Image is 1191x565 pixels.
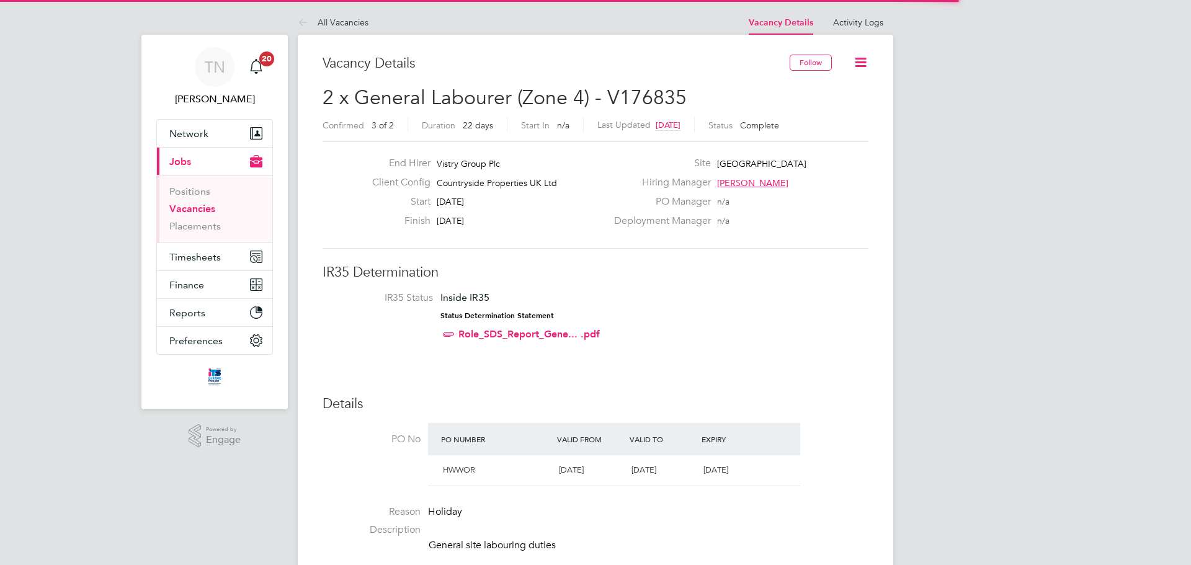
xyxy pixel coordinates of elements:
[157,120,272,147] button: Network
[335,291,433,305] label: IR35 Status
[428,505,462,518] span: Holiday
[169,279,204,291] span: Finance
[440,311,554,320] strong: Status Determination Statement
[790,55,832,71] button: Follow
[169,185,210,197] a: Positions
[443,465,475,475] span: HWWOR
[362,195,430,208] label: Start
[169,307,205,319] span: Reports
[717,215,729,226] span: n/a
[169,156,191,167] span: Jobs
[717,158,806,169] span: [GEOGRAPHIC_DATA]
[437,215,464,226] span: [DATE]
[554,428,627,450] div: Valid From
[557,120,569,131] span: n/a
[627,428,699,450] div: Valid To
[362,157,430,170] label: End Hirer
[157,148,272,175] button: Jobs
[607,215,711,228] label: Deployment Manager
[206,424,241,435] span: Powered by
[323,433,421,446] label: PO No
[437,158,500,169] span: Vistry Group Plc
[372,120,394,131] span: 3 of 2
[749,17,813,28] a: Vacancy Details
[437,177,557,189] span: Countryside Properties UK Ltd
[323,523,421,536] label: Description
[362,176,430,189] label: Client Config
[717,177,788,189] span: [PERSON_NAME]
[362,215,430,228] label: Finish
[833,17,883,28] a: Activity Logs
[156,367,273,387] a: Go to home page
[607,176,711,189] label: Hiring Manager
[157,175,272,242] div: Jobs
[169,251,221,263] span: Timesheets
[206,435,241,445] span: Engage
[438,428,554,450] div: PO Number
[323,395,868,413] h3: Details
[437,196,464,207] span: [DATE]
[157,327,272,354] button: Preferences
[422,120,455,131] label: Duration
[323,86,687,110] span: 2 x General Labourer (Zone 4) - V176835
[463,120,493,131] span: 22 days
[656,120,680,130] span: [DATE]
[717,196,729,207] span: n/a
[157,243,272,270] button: Timesheets
[157,271,272,298] button: Finance
[703,465,728,475] span: [DATE]
[259,51,274,66] span: 20
[205,59,225,75] span: TN
[169,220,221,232] a: Placements
[156,47,273,107] a: TN[PERSON_NAME]
[169,335,223,347] span: Preferences
[141,35,288,409] nav: Main navigation
[323,264,868,282] h3: IR35 Determination
[169,203,215,215] a: Vacancies
[521,120,550,131] label: Start In
[631,465,656,475] span: [DATE]
[157,299,272,326] button: Reports
[740,120,779,131] span: Complete
[156,92,273,107] span: Tom Newton
[169,128,208,140] span: Network
[607,157,711,170] label: Site
[244,47,269,87] a: 20
[323,55,790,73] h3: Vacancy Details
[323,120,364,131] label: Confirmed
[708,120,733,131] label: Status
[440,291,489,303] span: Inside IR35
[429,539,868,552] p: General site labouring duties
[559,465,584,475] span: [DATE]
[458,328,600,340] a: Role_SDS_Report_Gene... .pdf
[189,424,241,448] a: Powered byEngage
[206,367,223,387] img: itsconstruction-logo-retina.png
[298,17,368,28] a: All Vacancies
[607,195,711,208] label: PO Manager
[698,428,771,450] div: Expiry
[597,119,651,130] label: Last Updated
[323,505,421,518] label: Reason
